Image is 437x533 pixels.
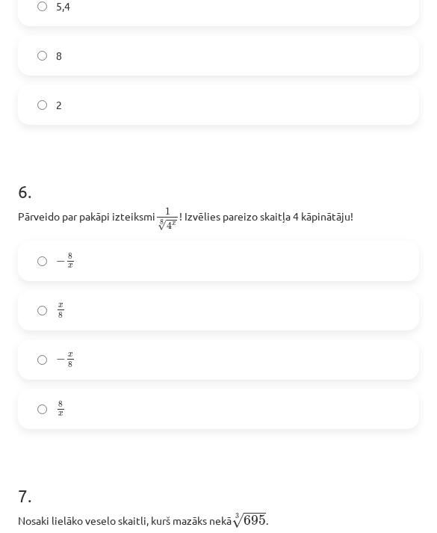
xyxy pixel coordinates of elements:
[244,515,266,526] span: 695
[18,510,419,529] p: Nosaki lielāko veselo skaitli, kurš mazāks nekā .
[58,312,63,319] span: 8
[232,513,244,529] span: √
[167,222,172,230] span: 4
[165,208,170,215] span: 1
[18,206,419,232] p: Pārveido par pakāpi izteiksmi ! Izvēlies pareizo skaitļa 4 kāpinātāju!
[37,51,47,61] input: 8
[56,48,62,64] span: 8
[56,355,66,364] span: −
[18,155,419,201] h1: 6 .
[56,257,66,266] span: −
[172,221,176,225] span: x
[56,97,62,113] span: 2
[18,459,419,505] h1: 7 .
[68,253,72,259] span: 8
[68,353,73,357] span: x
[68,362,72,369] span: 8
[58,413,63,417] span: x
[37,1,47,11] input: 5,4
[37,100,47,110] input: 2
[58,304,63,308] span: x
[158,220,167,231] span: √
[58,401,63,407] span: 8
[68,265,73,269] span: x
